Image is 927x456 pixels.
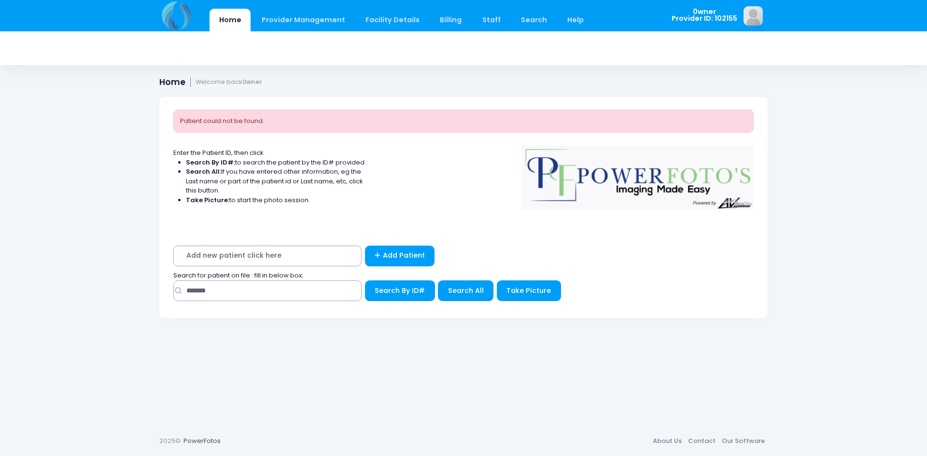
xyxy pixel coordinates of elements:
li: to search the patient by the ID# provided. [186,158,366,167]
strong: Search All: [186,167,221,176]
span: 2025© [159,436,181,445]
a: Facility Details [356,9,429,31]
a: Provider Management [252,9,354,31]
button: Take Picture [497,280,561,301]
img: Logo [517,139,758,210]
a: Billing [431,9,471,31]
strong: Search By ID#: [186,158,235,167]
li: to start the photo session. [186,195,366,205]
span: Enter the Patient ID, then click [173,148,264,157]
a: About Us [649,432,685,450]
strong: 0wner [242,78,262,86]
span: Add new patient click here [173,246,362,266]
span: Search All [448,286,484,295]
span: Take Picture [506,286,551,295]
a: Staff [473,9,510,31]
span: Search By ID# [375,286,425,295]
h1: Home [159,77,262,87]
img: image [744,6,763,26]
strong: Take Picture: [186,195,229,205]
small: Welcome back [196,79,262,86]
a: PowerFotos [183,436,221,445]
span: Search for patient on file : fill in below box; [173,271,303,280]
a: Search [511,9,556,31]
li: If you have entered other information, eg the Last name or part of the patient id or Last name, e... [186,167,366,195]
a: Help [558,9,593,31]
a: Contact [685,432,718,450]
span: 0wner Provider ID: 102155 [672,8,737,22]
div: Patient could not be found. [173,110,754,133]
button: Search All [438,280,493,301]
button: Search By ID# [365,280,435,301]
a: Our Software [718,432,768,450]
a: Add Patient [365,246,435,266]
a: Home [210,9,251,31]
